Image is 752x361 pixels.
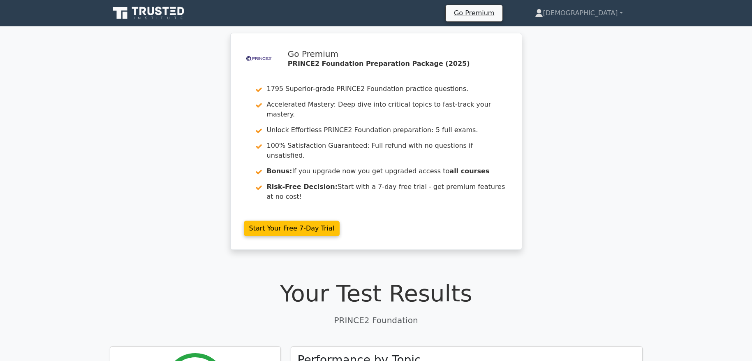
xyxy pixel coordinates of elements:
a: Go Premium [449,7,499,19]
a: Start Your Free 7-Day Trial [244,221,340,236]
p: PRINCE2 Foundation [110,314,643,326]
h1: Your Test Results [110,279,643,307]
a: [DEMOGRAPHIC_DATA] [515,5,643,21]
